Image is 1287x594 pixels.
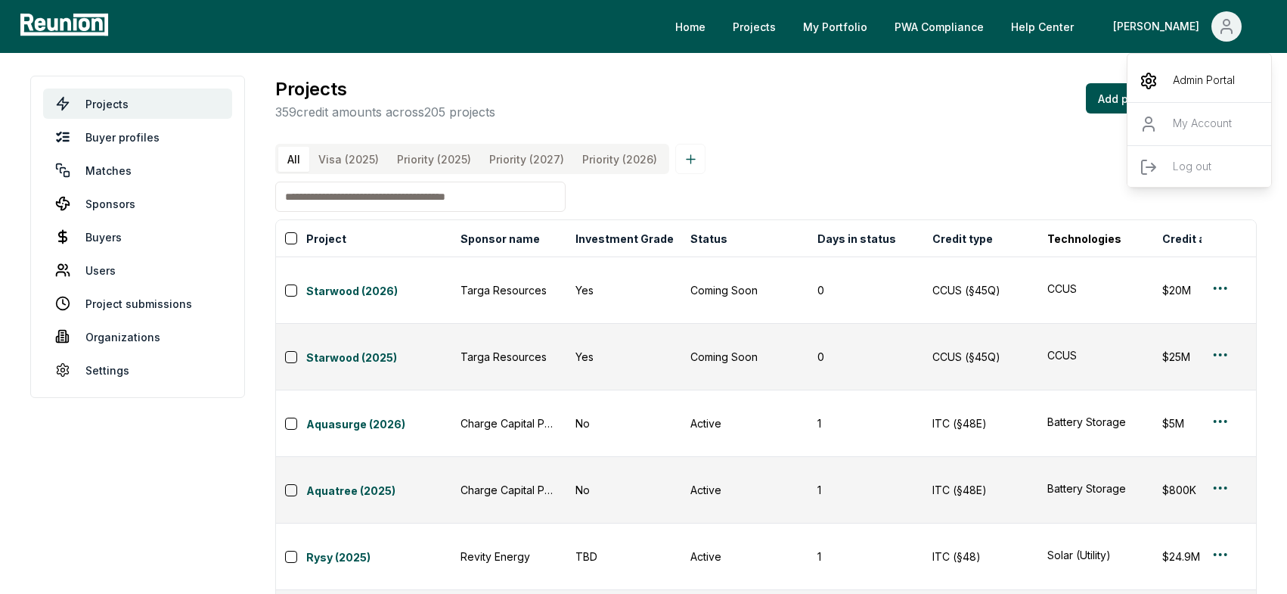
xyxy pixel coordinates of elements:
[303,223,349,253] button: Project
[306,280,451,301] button: Starwood (2026)
[932,482,1029,498] div: ITC (§48E)
[306,283,451,301] a: Starwood (2026)
[572,223,677,253] button: Investment Grade
[999,11,1086,42] a: Help Center
[932,349,1029,365] div: CCUS (§45Q)
[817,549,914,564] div: 1
[932,415,1029,431] div: ITC (§48E)
[309,147,388,172] button: Visa (2025)
[882,11,996,42] a: PWA Compliance
[690,349,799,365] div: Coming Soon
[43,155,232,185] a: Matches
[663,11,1272,42] nav: Main
[1173,158,1211,176] p: Log out
[43,122,232,152] a: Buyer profiles
[932,549,1029,564] div: ITC (§48)
[575,415,672,431] div: No
[306,413,451,434] button: Aquasurge (2026)
[817,482,914,498] div: 1
[1047,414,1144,430] button: Battery Storage
[461,415,557,431] div: Charge Capital Partners
[1127,60,1273,102] a: Admin Portal
[43,288,232,319] a: Project submissions
[721,11,788,42] a: Projects
[690,282,799,298] div: Coming Soon
[388,147,480,172] button: Priority (2025)
[461,349,557,365] div: Targa Resources
[573,147,666,172] button: Priority (2026)
[817,415,914,431] div: 1
[43,322,232,352] a: Organizations
[1047,547,1144,563] button: Solar (Utility)
[817,349,914,365] div: 0
[306,347,451,368] button: Starwood (2025)
[690,549,799,564] div: Active
[306,483,451,501] a: Aquatree (2025)
[687,223,730,253] button: Status
[814,223,899,253] button: Days in status
[1127,60,1273,194] div: [PERSON_NAME]
[275,76,495,103] h3: Projects
[43,255,232,285] a: Users
[1047,480,1144,496] button: Battery Storage
[1047,281,1144,297] button: CCUS
[575,282,672,298] div: Yes
[43,222,232,252] a: Buyers
[461,549,557,564] div: Revity Energy
[461,282,557,298] div: Targa Resources
[461,482,557,498] div: Charge Capital Partners
[1047,347,1144,363] button: CCUS
[1159,223,1244,253] button: Credit amount
[306,416,451,434] a: Aquasurge (2026)
[43,355,232,385] a: Settings
[929,223,996,253] button: Credit type
[690,415,799,431] div: Active
[1162,415,1283,431] div: $5M
[306,546,451,568] button: Rysy (2025)
[1101,11,1254,42] button: [PERSON_NAME]
[1162,549,1283,564] div: $24.9M
[278,147,309,172] button: All
[575,482,672,498] div: No
[1086,83,1171,114] button: Add project
[932,282,1029,298] div: CCUS (§45Q)
[575,549,672,564] div: TBD
[1162,482,1283,498] div: $800K
[457,223,543,253] button: Sponsor name
[1173,72,1235,90] p: Admin Portal
[480,147,573,172] button: Priority (2027)
[306,549,451,568] a: Rysy (2025)
[1113,11,1205,42] div: [PERSON_NAME]
[817,282,914,298] div: 0
[1162,349,1283,365] div: $25M
[306,350,451,368] a: Starwood (2025)
[575,349,672,365] div: Yes
[690,482,799,498] div: Active
[791,11,879,42] a: My Portfolio
[1173,115,1232,133] p: My Account
[1162,282,1283,298] div: $20M
[43,89,232,119] a: Projects
[275,103,495,121] p: 359 credit amounts across 205 projects
[43,188,232,219] a: Sponsors
[663,11,718,42] a: Home
[306,480,451,501] button: Aquatree (2025)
